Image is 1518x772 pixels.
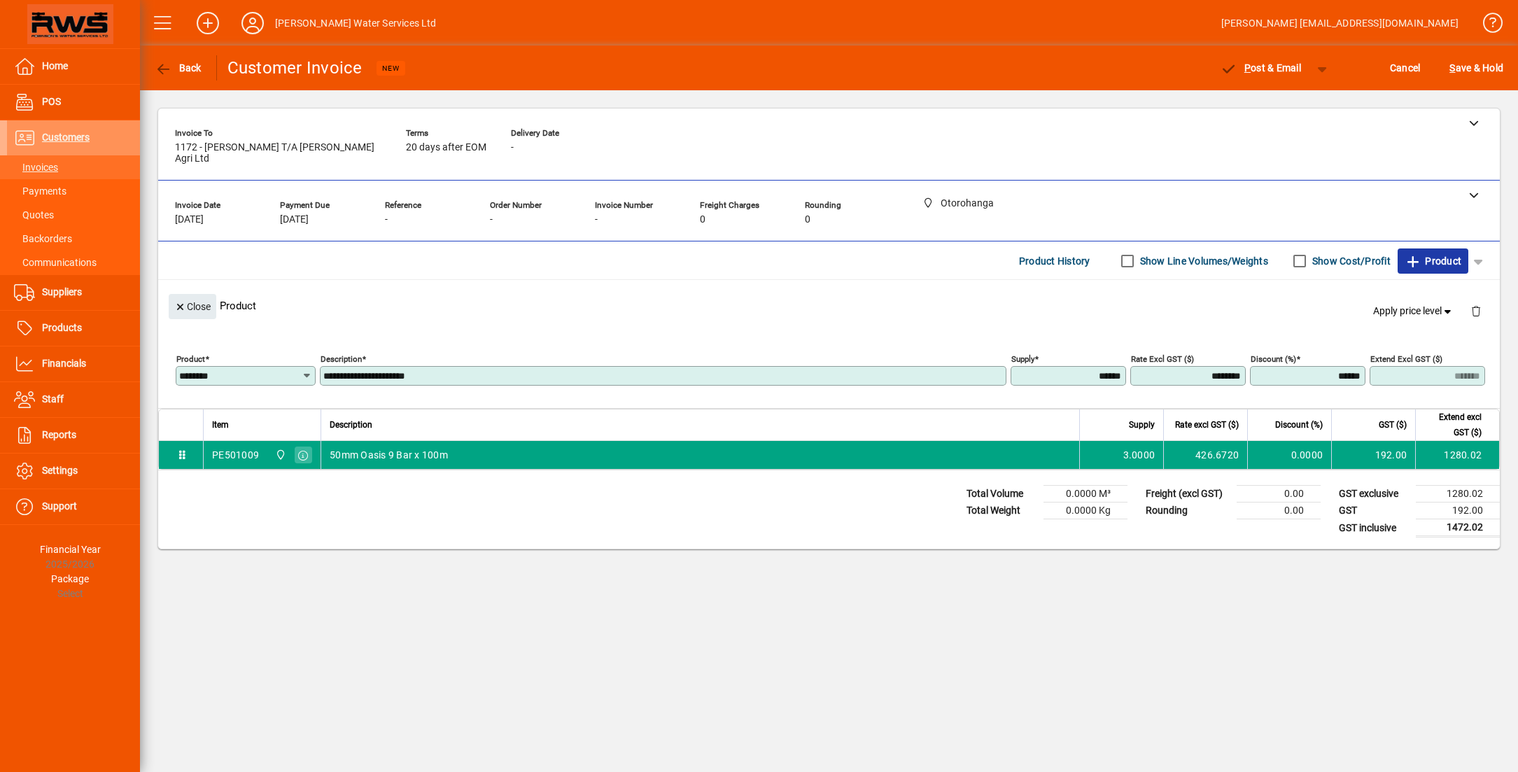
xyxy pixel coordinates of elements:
span: Back [155,62,202,73]
span: Customers [42,132,90,143]
td: 1280.02 [1416,486,1500,503]
a: POS [7,85,140,120]
a: Payments [7,179,140,203]
span: S [1449,62,1455,73]
a: Home [7,49,140,84]
td: 192.00 [1331,441,1415,469]
td: GST exclusive [1332,486,1416,503]
span: - [490,214,493,225]
td: GST inclusive [1332,519,1416,537]
div: 426.6720 [1172,448,1239,462]
span: [DATE] [280,214,309,225]
div: Product [158,280,1500,331]
span: Settings [42,465,78,476]
td: GST [1332,503,1416,519]
span: Staff [42,393,64,405]
span: - [385,214,388,225]
td: 0.00 [1237,486,1321,503]
span: GST ($) [1379,417,1407,433]
div: [PERSON_NAME] Water Services Ltd [275,12,437,34]
a: Support [7,489,140,524]
span: Product [1405,250,1461,272]
mat-label: Rate excl GST ($) [1131,354,1194,364]
a: Staff [7,382,140,417]
td: 0.0000 M³ [1043,486,1127,503]
span: Product History [1019,250,1090,272]
span: Suppliers [42,286,82,297]
span: Products [42,322,82,333]
span: Otorohanga [272,447,288,463]
a: Invoices [7,155,140,179]
span: - [511,142,514,153]
span: Supply [1129,417,1155,433]
span: Item [212,417,229,433]
a: Backorders [7,227,140,251]
mat-label: Product [176,354,205,364]
span: POS [42,96,61,107]
span: 3.0000 [1123,448,1155,462]
span: 20 days after EOM [406,142,486,153]
span: Communications [14,257,97,268]
a: Financials [7,346,140,381]
td: 0.00 [1237,503,1321,519]
button: Post & Email [1213,55,1308,80]
button: Add [185,10,230,36]
span: 0 [805,214,810,225]
button: Close [169,294,216,319]
span: Package [51,573,89,584]
td: 1280.02 [1415,441,1499,469]
td: 0.0000 Kg [1043,503,1127,519]
span: - [595,214,598,225]
span: Reports [42,429,76,440]
mat-label: Supply [1011,354,1034,364]
span: ost & Email [1220,62,1301,73]
div: Customer Invoice [227,57,363,79]
a: Communications [7,251,140,274]
span: Apply price level [1373,304,1454,318]
td: Total Volume [960,486,1043,503]
button: Product History [1013,248,1096,274]
span: 0 [700,214,705,225]
span: Close [174,295,211,318]
span: Financials [42,358,86,369]
button: Back [151,55,205,80]
a: Products [7,311,140,346]
button: Product [1398,248,1468,274]
button: Cancel [1386,55,1424,80]
span: Financial Year [40,544,101,555]
mat-label: Extend excl GST ($) [1370,354,1442,364]
app-page-header-button: Close [165,300,220,312]
td: 1472.02 [1416,519,1500,537]
label: Show Line Volumes/Weights [1137,254,1268,268]
td: Freight (excl GST) [1139,486,1237,503]
span: Discount (%) [1275,417,1323,433]
a: Quotes [7,203,140,227]
button: Apply price level [1368,299,1460,324]
span: Payments [14,185,66,197]
span: Description [330,417,372,433]
span: Rate excl GST ($) [1175,417,1239,433]
span: Support [42,500,77,512]
span: 1172 - [PERSON_NAME] T/A [PERSON_NAME] Agri Ltd [175,142,385,164]
a: Settings [7,454,140,489]
span: 50mm Oasis 9 Bar x 100m [330,448,448,462]
button: Delete [1459,294,1493,328]
button: Save & Hold [1446,55,1507,80]
a: Knowledge Base [1473,3,1501,48]
span: [DATE] [175,214,204,225]
td: Rounding [1139,503,1237,519]
span: P [1244,62,1251,73]
div: PE501009 [212,448,259,462]
span: ave & Hold [1449,57,1503,79]
span: Home [42,60,68,71]
a: Reports [7,418,140,453]
mat-label: Description [321,354,362,364]
td: 192.00 [1416,503,1500,519]
span: Invoices [14,162,58,173]
a: Suppliers [7,275,140,310]
mat-label: Discount (%) [1251,354,1296,364]
span: Backorders [14,233,72,244]
label: Show Cost/Profit [1309,254,1391,268]
app-page-header-button: Back [140,55,217,80]
span: Extend excl GST ($) [1424,409,1482,440]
